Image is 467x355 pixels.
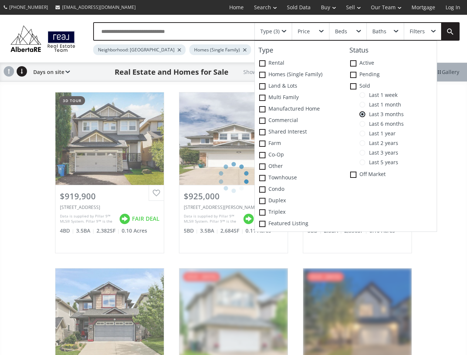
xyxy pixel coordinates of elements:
label: Featured Listing [255,218,346,230]
label: Duplex [255,195,346,207]
div: Type (3) [260,29,280,34]
h2: Showing 15 properties [243,69,296,75]
label: Townhouse [255,172,346,184]
label: Other [255,161,346,172]
label: Farm [255,138,346,149]
label: Active [346,58,437,69]
span: [EMAIL_ADDRESS][DOMAIN_NAME] [62,4,136,10]
span: Last 2 years [365,140,398,146]
label: Manufactured Home [255,104,346,115]
label: Pending [346,69,437,81]
span: Last 3 months [365,111,404,117]
div: Gallery [428,63,467,81]
label: Rental [255,58,346,69]
div: Homes (Single Family) [189,44,251,55]
div: Filters [410,29,425,34]
label: Homes (Single Family) [255,69,346,81]
h4: Type [255,47,346,54]
h4: Status [346,47,437,54]
div: Neighborhood: [GEOGRAPHIC_DATA] [93,44,186,55]
span: Last 3 years [365,150,398,156]
span: [PHONE_NUMBER] [9,4,48,10]
label: Commercial [255,115,346,126]
span: Last 1 year [365,131,396,136]
div: Baths [372,29,386,34]
label: Triplex [255,207,346,218]
img: Logo [7,24,78,53]
label: Multi family [255,92,346,104]
span: Gallery [436,68,459,76]
span: Last 6 months [365,121,404,127]
label: Land & Lots [255,81,346,92]
label: Sold [346,81,437,92]
span: Last 5 years [365,159,398,165]
div: Beds [335,29,347,34]
a: [EMAIL_ADDRESS][DOMAIN_NAME] [52,0,139,14]
span: Last 1 week [365,92,397,98]
label: Co-op [255,149,346,161]
div: Days on site [30,63,70,81]
span: Last 1 month [365,102,401,108]
h1: Real Estate and Homes for Sale [115,67,229,77]
label: Off Market [346,169,437,180]
label: Shared Interest [255,126,346,138]
div: Price [298,29,310,34]
label: Condo [255,184,346,195]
